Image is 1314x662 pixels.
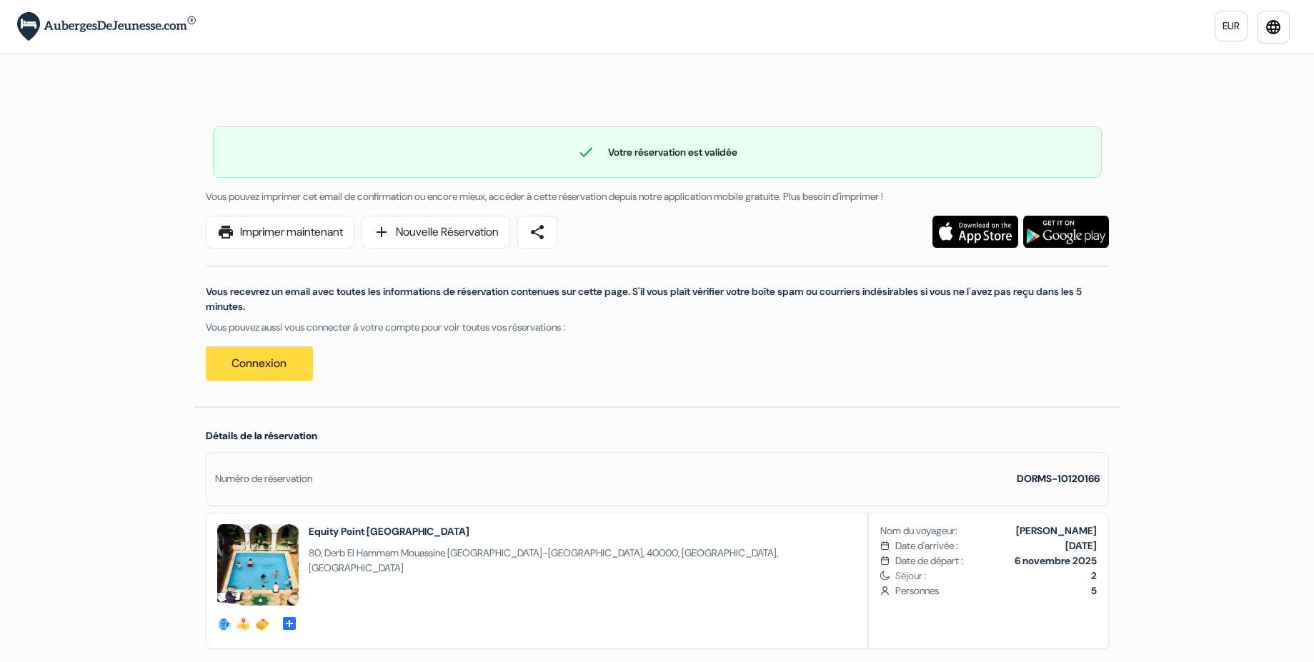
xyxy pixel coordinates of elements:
span: check [577,144,594,161]
strong: DORMS-10120166 [1017,472,1100,485]
img: Téléchargez l'application gratuite [1023,216,1109,248]
span: share [529,224,546,241]
span: Séjour : [895,568,1096,583]
span: print [217,224,234,241]
span: Personnes [895,583,1096,598]
a: addNouvelle Réservation [362,216,510,249]
div: Numéro de réservation [215,471,312,486]
img: AubergesDeJeunesse.com [17,12,196,41]
i: language [1265,19,1282,36]
b: 6 novembre 2025 [1015,554,1097,567]
span: add_box [281,615,298,629]
span: Détails de la réservation [206,429,317,442]
h2: Equity Point [GEOGRAPHIC_DATA] [309,524,857,538]
span: add [373,224,390,241]
b: 2 [1091,569,1097,582]
span: Date de départ : [895,553,963,568]
a: Connexion [206,346,313,381]
p: Vous pouvez aussi vous connecter à votre compte pour voir toutes vos réservations : [206,320,1109,335]
a: add_box [281,614,298,629]
b: [DATE] [1065,539,1097,552]
b: 5 [1091,584,1097,597]
div: Votre réservation est validée [214,144,1101,161]
a: language [1257,11,1290,44]
a: printImprimer maintenant [206,216,354,249]
a: share [517,216,557,249]
span: Date d'arrivée : [895,538,958,553]
span: Nom du voyageur: [880,523,957,538]
span: Vous pouvez imprimer cet email de confirmation ou encore mieux, accéder à cette réservation depui... [206,190,883,203]
span: 80, Derb El Hammam Mouassine [GEOGRAPHIC_DATA]-[GEOGRAPHIC_DATA], 40000, [GEOGRAPHIC_DATA], [GEOG... [309,546,857,576]
b: [PERSON_NAME] [1016,524,1097,537]
p: Vous recevrez un email avec toutes les informations de réservation contenues sur cette page. S'il... [206,284,1109,314]
img: swiming_pool_31096_16045047335827.jpg [217,524,299,606]
a: EUR [1215,11,1248,41]
img: Téléchargez l'application gratuite [932,216,1018,248]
